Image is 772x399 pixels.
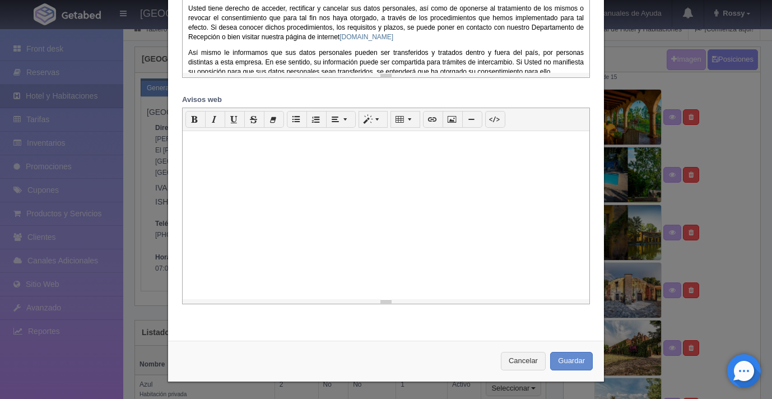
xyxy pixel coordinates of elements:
a: [DOMAIN_NAME] [340,33,393,41]
p: Así mismo le informamos que sus datos personales pueden ser transferidos y tratados dentro y fuer... [188,48,584,77]
button: Cancelar [501,352,546,370]
label: Avisos web [174,95,598,105]
p: Usted tiene derecho de acceder, rectificar y cancelar sus datos personales, así como de oponerse ... [188,4,584,43]
button: Guardar [550,352,593,370]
